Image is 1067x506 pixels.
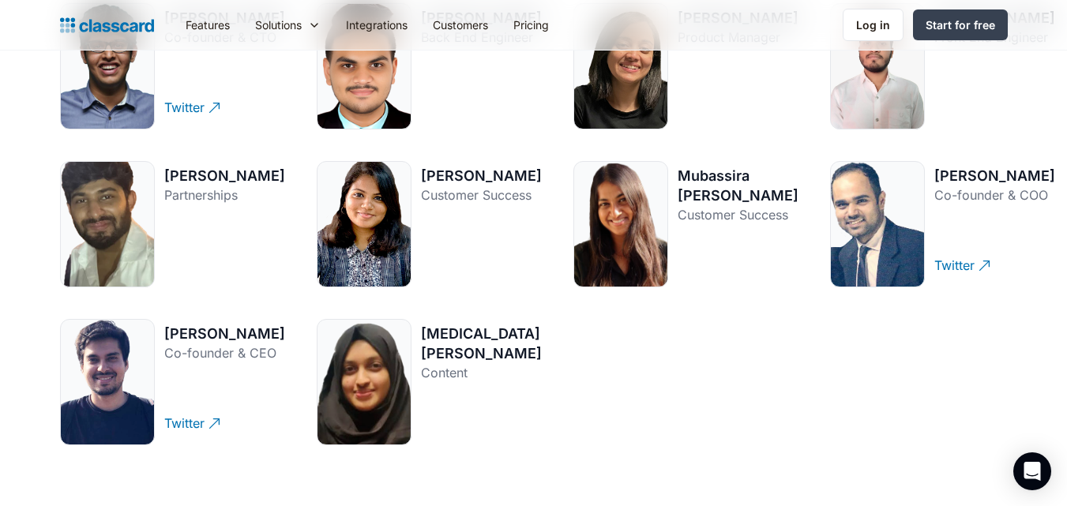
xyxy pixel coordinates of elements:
[913,9,1008,40] a: Start for free
[242,7,333,43] div: Solutions
[934,186,1055,204] div: Co-founder & COO
[173,7,242,43] a: Features
[164,324,285,343] div: [PERSON_NAME]
[421,363,542,382] div: Content
[164,402,285,445] a: Twitter
[934,244,975,275] div: Twitter
[934,166,1055,186] div: [PERSON_NAME]
[255,17,302,33] div: Solutions
[60,14,154,36] a: home
[421,166,542,186] div: [PERSON_NAME]
[501,7,562,43] a: Pricing
[164,86,285,129] a: Twitter
[856,17,890,33] div: Log in
[164,402,205,433] div: Twitter
[421,186,542,204] div: Customer Success
[843,9,904,41] a: Log in
[164,166,285,186] div: [PERSON_NAME]
[421,324,542,363] div: [MEDICAL_DATA][PERSON_NAME]
[1013,452,1051,490] div: Open Intercom Messenger
[164,86,205,117] div: Twitter
[164,186,285,204] div: Partnerships
[164,343,285,362] div: Co-founder & CEO
[678,205,798,224] div: Customer Success
[678,166,798,205] div: Mubassira [PERSON_NAME]
[926,17,995,33] div: Start for free
[934,244,1055,287] a: Twitter
[333,7,420,43] a: Integrations
[420,7,501,43] a: Customers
